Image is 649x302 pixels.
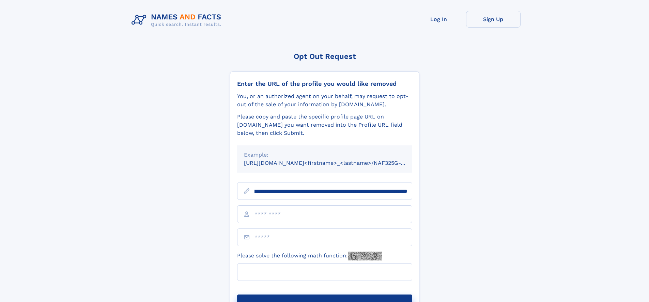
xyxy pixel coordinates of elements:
[244,160,425,166] small: [URL][DOMAIN_NAME]<firstname>_<lastname>/NAF325G-xxxxxxxx
[244,151,405,159] div: Example:
[237,252,382,260] label: Please solve the following math function:
[230,52,419,61] div: Opt Out Request
[466,11,521,28] a: Sign Up
[237,80,412,88] div: Enter the URL of the profile you would like removed
[129,11,227,29] img: Logo Names and Facts
[237,113,412,137] div: Please copy and paste the specific profile page URL on [DOMAIN_NAME] you want removed into the Pr...
[237,92,412,109] div: You, or an authorized agent on your behalf, may request to opt-out of the sale of your informatio...
[412,11,466,28] a: Log In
